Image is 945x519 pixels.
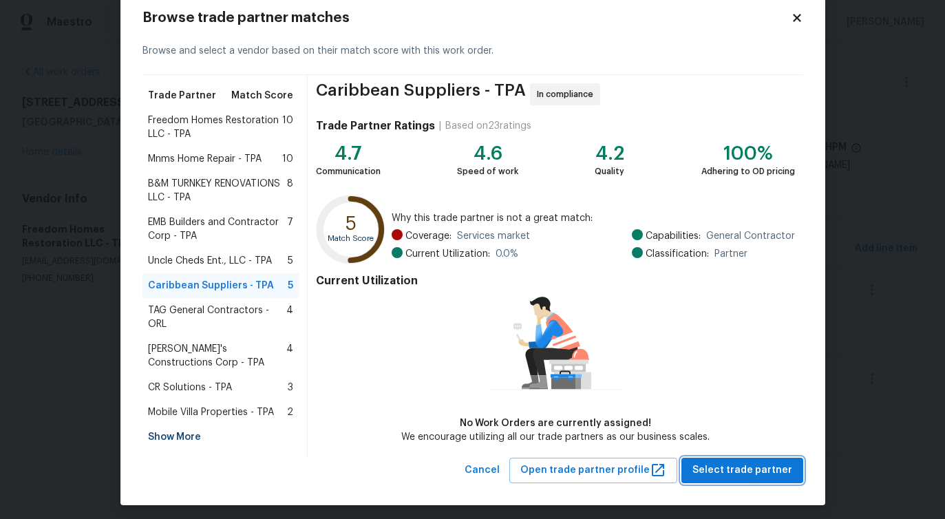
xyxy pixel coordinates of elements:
[401,430,710,444] div: We encourage utilizing all our trade partners as our business scales.
[148,215,288,243] span: EMB Builders and Contractor Corp - TPA
[714,247,747,261] span: Partner
[148,405,274,419] span: Mobile Villa Properties - TPA
[148,254,272,268] span: Uncle Cheds Ent., LLC - TPA
[148,304,287,331] span: TAG General Contractors - ORL
[509,458,677,483] button: Open trade partner profile
[435,119,445,133] div: |
[316,165,381,178] div: Communication
[405,229,452,243] span: Coverage:
[142,11,791,25] h2: Browse trade partner matches
[148,114,283,141] span: Freedom Homes Restoration LLC - TPA
[287,177,293,204] span: 8
[646,229,701,243] span: Capabilities:
[142,425,299,449] div: Show More
[286,304,293,331] span: 4
[595,147,624,160] div: 4.2
[346,214,357,233] text: 5
[142,28,803,75] div: Browse and select a vendor based on their match score with this work order.
[692,462,792,479] span: Select trade partner
[701,165,795,178] div: Adhering to OD pricing
[288,381,293,394] span: 3
[316,274,794,288] h4: Current Utilization
[457,165,518,178] div: Speed of work
[496,247,518,261] span: 0.0 %
[231,89,293,103] span: Match Score
[706,229,795,243] span: General Contractor
[282,152,293,166] span: 10
[288,279,293,293] span: 5
[457,147,518,160] div: 4.6
[148,152,262,166] span: Mnms Home Repair - TPA
[537,87,599,101] span: In compliance
[287,215,293,243] span: 7
[148,279,274,293] span: Caribbean Suppliers - TPA
[405,247,490,261] span: Current Utilization:
[288,254,293,268] span: 5
[701,147,795,160] div: 100%
[282,114,293,141] span: 10
[148,342,287,370] span: [PERSON_NAME]'s Constructions Corp - TPA
[646,247,709,261] span: Classification:
[457,229,530,243] span: Services market
[445,119,531,133] div: Based on 23 ratings
[595,165,624,178] div: Quality
[459,458,505,483] button: Cancel
[316,119,435,133] h4: Trade Partner Ratings
[148,381,232,394] span: CR Solutions - TPA
[328,235,374,242] text: Match Score
[287,405,293,419] span: 2
[316,147,381,160] div: 4.7
[148,89,216,103] span: Trade Partner
[392,211,795,225] span: Why this trade partner is not a great match:
[148,177,288,204] span: B&M TURNKEY RENOVATIONS LLC - TPA
[286,342,293,370] span: 4
[465,462,500,479] span: Cancel
[316,83,526,105] span: Caribbean Suppliers - TPA
[401,416,710,430] div: No Work Orders are currently assigned!
[520,462,666,479] span: Open trade partner profile
[681,458,803,483] button: Select trade partner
